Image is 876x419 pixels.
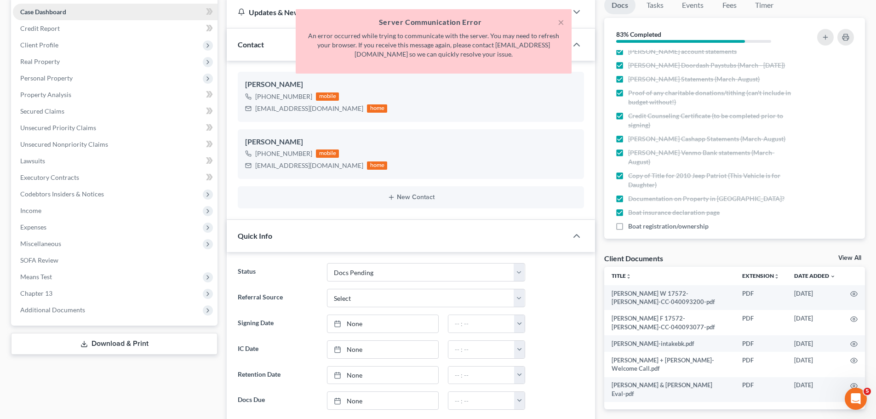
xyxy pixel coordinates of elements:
span: Documentation on Property in [GEOGRAPHIC_DATA]? [628,194,784,203]
label: Status [233,263,322,281]
span: Personal Property [20,74,73,82]
i: unfold_more [774,274,779,279]
div: [PERSON_NAME] [245,79,577,90]
div: mobile [316,92,339,101]
label: Retention Date [233,366,322,385]
span: Miscellaneous [20,240,61,247]
a: Titleunfold_more [612,272,631,279]
a: Date Added expand_more [794,272,836,279]
iframe: Intercom live chat [845,388,867,410]
span: Chapter 13 [20,289,52,297]
input: -- : -- [448,367,515,384]
td: [DATE] [787,377,843,402]
td: [PERSON_NAME]-intakebk.pdf [604,335,735,352]
div: mobile [316,149,339,158]
div: [PHONE_NUMBER] [255,92,312,101]
div: [PERSON_NAME] [245,137,577,148]
span: Income [20,207,41,214]
td: [DATE] [787,310,843,335]
a: Case Dashboard [13,4,218,20]
a: None [327,315,438,333]
span: Credit Counseling Certificate (to be completed prior to signing) [628,111,792,130]
span: Boat registration/ownership [628,222,709,231]
label: IC Date [233,340,322,359]
span: [PERSON_NAME] Cashapp Statements (March-August) [628,134,785,143]
button: × [558,17,564,28]
a: Unsecured Priority Claims [13,120,218,136]
span: Proof of any charitable donations/tithing (can't include in budget without!) [628,88,792,107]
button: New Contact [245,194,577,201]
span: Secured Claims [20,107,64,115]
span: Codebtors Insiders & Notices [20,190,104,198]
a: Unsecured Nonpriority Claims [13,136,218,153]
input: -- : -- [448,315,515,333]
div: [EMAIL_ADDRESS][DOMAIN_NAME] [255,104,363,113]
a: Executory Contracts [13,169,218,186]
input: -- : -- [448,392,515,409]
a: Download & Print [11,333,218,355]
i: expand_more [830,274,836,279]
span: Property Analysis [20,91,71,98]
div: home [367,161,387,170]
td: [PERSON_NAME] + [PERSON_NAME]-Welcome Call.pdf [604,352,735,377]
span: Copy of Title for 2010 Jeep Patriot (This Vehicle is for Daughter) [628,171,792,189]
a: None [327,367,438,384]
td: PDF [735,377,787,402]
span: Additional Documents [20,306,85,314]
div: [PHONE_NUMBER] [255,149,312,158]
h5: Server Communication Error [303,17,564,28]
div: Client Documents [604,253,663,263]
p: An error occurred while trying to communicate with the server. You may need to refresh your brows... [303,31,564,59]
a: None [327,392,438,409]
i: unfold_more [626,274,631,279]
td: [PERSON_NAME] W 17572-[PERSON_NAME]-CC-040093200-pdf [604,285,735,310]
span: Executory Contracts [20,173,79,181]
a: None [327,341,438,358]
span: Unsecured Nonpriority Claims [20,140,108,148]
span: Means Test [20,273,52,281]
a: Property Analysis [13,86,218,103]
a: Secured Claims [13,103,218,120]
span: Case Dashboard [20,8,66,16]
a: Lawsuits [13,153,218,169]
label: Signing Date [233,315,322,333]
span: [PERSON_NAME] Venmo Bank statements (March-August) [628,148,792,166]
span: SOFA Review [20,256,58,264]
td: PDF [735,285,787,310]
td: [DATE] [787,285,843,310]
td: PDF [735,352,787,377]
td: [DATE] [787,352,843,377]
span: Lawsuits [20,157,45,165]
div: home [367,104,387,113]
span: Expenses [20,223,46,231]
a: SOFA Review [13,252,218,269]
span: 5 [864,388,871,395]
a: Extensionunfold_more [742,272,779,279]
td: PDF [735,335,787,352]
span: [PERSON_NAME] Statements (March-August) [628,75,760,84]
td: [DATE] [787,335,843,352]
label: Referral Source [233,289,322,307]
td: [PERSON_NAME] & [PERSON_NAME] Eval-pdf [604,377,735,402]
div: [EMAIL_ADDRESS][DOMAIN_NAME] [255,161,363,170]
a: View All [838,255,861,261]
span: Boat insurance declaration page [628,208,720,217]
label: Docs Due [233,391,322,410]
span: Quick Info [238,231,272,240]
td: PDF [735,310,787,335]
td: [PERSON_NAME] F 17572-[PERSON_NAME]-CC-040093077-pdf [604,310,735,335]
div: Updates & News [238,7,556,17]
span: Unsecured Priority Claims [20,124,96,132]
input: -- : -- [448,341,515,358]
